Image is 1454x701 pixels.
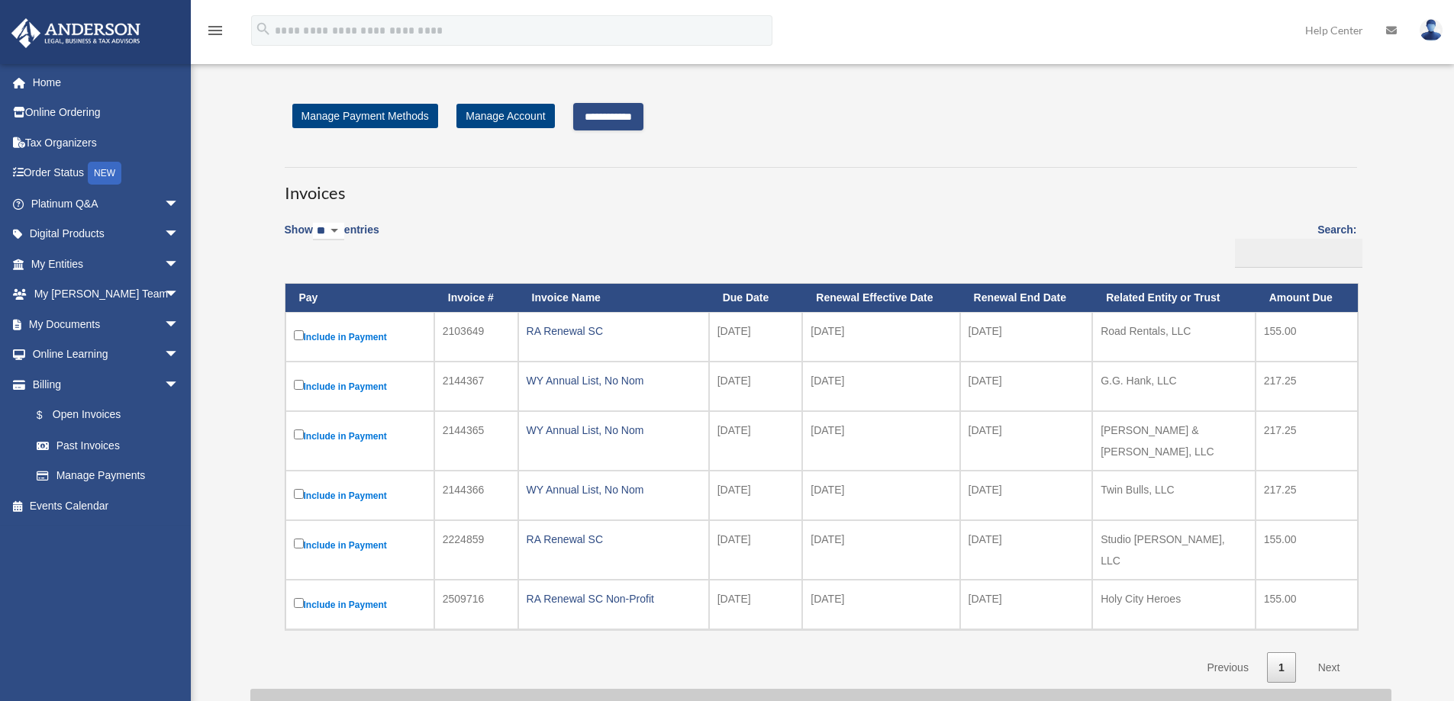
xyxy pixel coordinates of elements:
input: Include in Payment [294,489,304,499]
td: [DATE] [802,411,959,471]
a: Digital Productsarrow_drop_down [11,219,202,249]
span: arrow_drop_down [164,279,195,310]
i: search [255,21,272,37]
td: 2509716 [434,580,518,629]
td: [DATE] [960,520,1093,580]
div: NEW [88,162,121,185]
label: Include in Payment [294,486,426,505]
img: User Pic [1420,19,1443,41]
label: Include in Payment [294,595,426,614]
label: Include in Payment [294,377,426,396]
span: arrow_drop_down [164,249,195,280]
td: [DATE] [960,411,1093,471]
span: arrow_drop_down [164,339,195,371]
td: Studio [PERSON_NAME], LLC [1092,520,1256,580]
td: [DATE] [960,580,1093,629]
a: Previous [1195,652,1259,683]
td: [DATE] [709,580,803,629]
a: My Documentsarrow_drop_down [11,309,202,339]
span: arrow_drop_down [164,309,195,340]
i: menu [206,21,224,40]
input: Include in Payment [294,330,304,340]
td: 155.00 [1256,580,1358,629]
td: [DATE] [802,520,959,580]
th: Invoice Name: activate to sort column ascending [518,284,709,312]
td: 155.00 [1256,520,1358,580]
h3: Invoices [285,167,1357,205]
td: 2224859 [434,520,518,580]
a: Manage Account [456,104,554,128]
td: 217.25 [1256,471,1358,520]
div: RA Renewal SC [527,529,701,550]
select: Showentries [313,223,344,240]
td: 2144366 [434,471,518,520]
label: Show entries [285,220,379,256]
a: Order StatusNEW [11,158,202,189]
a: My [PERSON_NAME] Teamarrow_drop_down [11,279,202,310]
a: menu [206,27,224,40]
a: Tax Organizers [11,127,202,158]
span: $ [45,406,53,425]
td: [DATE] [960,471,1093,520]
input: Include in Payment [294,429,304,439]
label: Include in Payment [294,327,426,346]
th: Invoice #: activate to sort column ascending [434,284,518,312]
td: [DATE] [960,312,1093,362]
td: [DATE] [802,362,959,411]
th: Related Entity or Trust: activate to sort column ascending [1092,284,1256,312]
span: arrow_drop_down [164,219,195,250]
a: Events Calendar [11,490,202,521]
a: My Entitiesarrow_drop_down [11,249,202,279]
td: 2144365 [434,411,518,471]
a: Platinum Q&Aarrow_drop_down [11,188,202,219]
a: 1 [1267,652,1296,683]
div: WY Annual List, No Nom [527,420,701,441]
label: Include in Payment [294,535,426,555]
td: [DATE] [709,362,803,411]
td: 217.25 [1256,411,1358,471]
a: Manage Payments [21,461,195,491]
img: Anderson Advisors Platinum Portal [7,18,145,48]
a: Online Learningarrow_drop_down [11,339,202,370]
td: G.G. Hank, LLC [1092,362,1256,411]
div: WY Annual List, No Nom [527,479,701,500]
td: [DATE] [802,471,959,520]
td: [DATE] [709,471,803,520]
td: 155.00 [1256,312,1358,362]
th: Renewal End Date: activate to sort column ascending [960,284,1093,312]
input: Include in Payment [294,539,304,548]
a: $Open Invoices [21,400,187,431]
div: RA Renewal SC Non-Profit [527,588,701,609]
td: 2144367 [434,362,518,411]
input: Include in Payment [294,598,304,608]
a: Online Ordering [11,98,202,128]
input: Include in Payment [294,380,304,390]
a: Billingarrow_drop_down [11,369,195,400]
td: 2103649 [434,312,518,362]
td: [DATE] [802,312,959,362]
td: [PERSON_NAME] & [PERSON_NAME], LLC [1092,411,1256,471]
label: Include in Payment [294,426,426,445]
td: [DATE] [709,312,803,362]
td: Holy City Heroes [1092,580,1256,629]
td: Road Rentals, LLC [1092,312,1256,362]
a: Home [11,67,202,98]
td: [DATE] [709,411,803,471]
a: Past Invoices [21,430,195,461]
td: 217.25 [1256,362,1358,411]
th: Pay: activate to sort column descending [285,284,434,312]
span: arrow_drop_down [164,188,195,220]
th: Renewal Effective Date: activate to sort column ascending [802,284,959,312]
td: [DATE] [709,520,803,580]
th: Due Date: activate to sort column ascending [709,284,803,312]
label: Search: [1230,220,1357,268]
th: Amount Due: activate to sort column ascending [1256,284,1358,312]
td: [DATE] [960,362,1093,411]
td: [DATE] [802,580,959,629]
span: arrow_drop_down [164,369,195,400]
td: Twin Bulls, LLC [1092,471,1256,520]
a: Manage Payment Methods [292,104,438,128]
div: RA Renewal SC [527,320,701,342]
input: Search: [1235,239,1362,268]
div: WY Annual List, No Nom [527,370,701,391]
